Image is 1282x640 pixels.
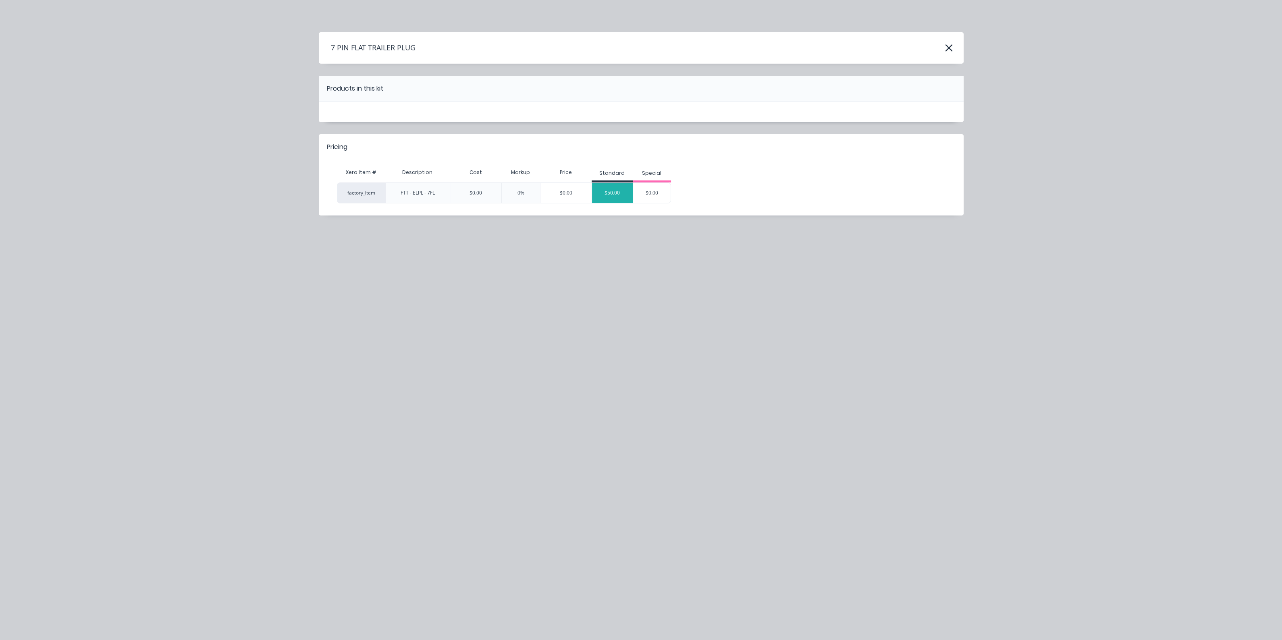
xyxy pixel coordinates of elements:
[540,164,592,180] div: Price
[599,170,625,177] div: Standard
[396,162,439,182] div: Description
[337,182,385,203] div: factory_item
[501,182,540,203] div: 0%
[319,40,416,56] h4: 7 PIN FLAT TRAILER PLUG
[592,183,633,203] div: $50.00
[327,84,383,93] div: Products in this kit
[642,170,661,177] div: Special
[633,183,671,203] div: $0.00
[337,164,385,180] div: Xero Item #
[450,182,501,203] div: $0.00
[401,189,435,197] div: FTT - ELPL - 7FL
[540,183,592,203] div: $0.00
[450,164,501,180] div: Cost
[327,142,347,152] div: Pricing
[501,164,540,180] div: Markup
